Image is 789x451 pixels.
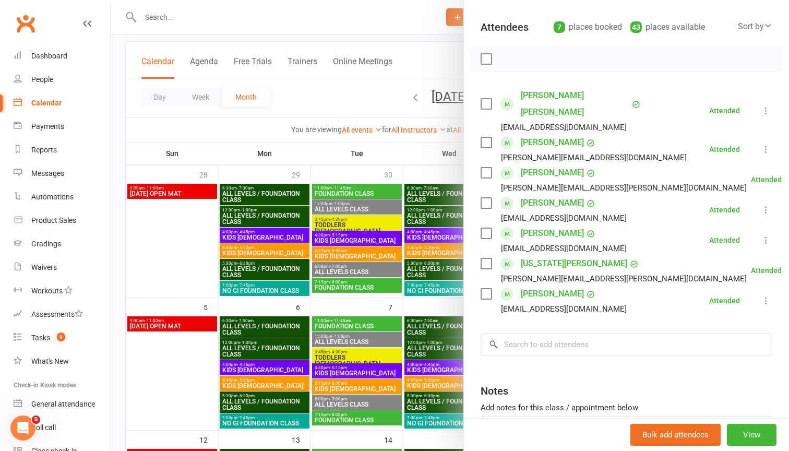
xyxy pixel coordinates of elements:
button: View [727,424,776,446]
div: Attended [709,236,740,244]
div: General attendance [31,400,95,408]
div: Dashboard [31,52,67,60]
div: Attended [709,107,740,114]
div: Automations [31,193,74,201]
div: Waivers [31,263,57,271]
a: [PERSON_NAME] [521,286,584,302]
iframe: Intercom live chat [10,416,35,441]
a: [PERSON_NAME] [PERSON_NAME] [521,87,629,121]
a: [PERSON_NAME] [521,225,584,242]
div: Attended [709,206,740,213]
a: Dashboard [14,44,110,68]
a: Product Sales [14,209,110,232]
a: Roll call [14,416,110,440]
div: [PERSON_NAME][EMAIL_ADDRESS][DOMAIN_NAME] [501,151,687,164]
button: Bulk add attendees [630,424,721,446]
div: 43 [630,21,642,33]
div: What's New [31,357,69,365]
div: Workouts [31,287,63,295]
div: [EMAIL_ADDRESS][DOMAIN_NAME] [501,211,627,225]
div: [EMAIL_ADDRESS][DOMAIN_NAME] [501,242,627,255]
div: Messages [31,169,64,177]
div: Notes [481,384,508,398]
div: Attended [751,176,782,183]
a: [US_STATE][PERSON_NAME] [521,255,627,272]
div: 7 [554,21,565,33]
div: Assessments [31,310,83,318]
div: Gradings [31,240,61,248]
span: 5 [32,416,40,424]
div: Roll call [31,423,56,432]
a: [PERSON_NAME] [521,195,584,211]
div: [PERSON_NAME][EMAIL_ADDRESS][PERSON_NAME][DOMAIN_NAME] [501,272,747,286]
div: Sort by [738,20,772,33]
div: Attendees [481,20,529,34]
div: [EMAIL_ADDRESS][DOMAIN_NAME] [501,121,627,134]
a: Clubworx [13,10,39,37]
a: Automations [14,185,110,209]
a: [PERSON_NAME] [521,164,584,181]
div: Tasks [31,334,50,342]
div: Payments [31,122,64,130]
a: Assessments [14,303,110,326]
a: People [14,68,110,91]
a: Waivers [14,256,110,279]
div: [PERSON_NAME][EMAIL_ADDRESS][PERSON_NAME][DOMAIN_NAME] [501,181,747,195]
a: Calendar [14,91,110,115]
div: Calendar [31,99,62,107]
a: [PERSON_NAME] [521,134,584,151]
a: Messages [14,162,110,185]
div: Add notes for this class / appointment below [481,401,772,414]
a: Tasks 9 [14,326,110,350]
input: Search to add attendees [481,334,772,355]
a: General attendance kiosk mode [14,393,110,416]
a: Gradings [14,232,110,256]
a: Reports [14,138,110,162]
div: Attended [709,297,740,304]
a: Payments [14,115,110,138]
div: Attended [751,267,782,274]
div: Reports [31,146,57,154]
div: Product Sales [31,216,76,224]
div: places available [630,20,705,34]
div: Attended [709,146,740,153]
a: What's New [14,350,110,373]
div: People [31,75,53,84]
div: places booked [554,20,622,34]
div: [EMAIL_ADDRESS][DOMAIN_NAME] [501,302,627,316]
span: 9 [57,333,65,341]
a: Workouts [14,279,110,303]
